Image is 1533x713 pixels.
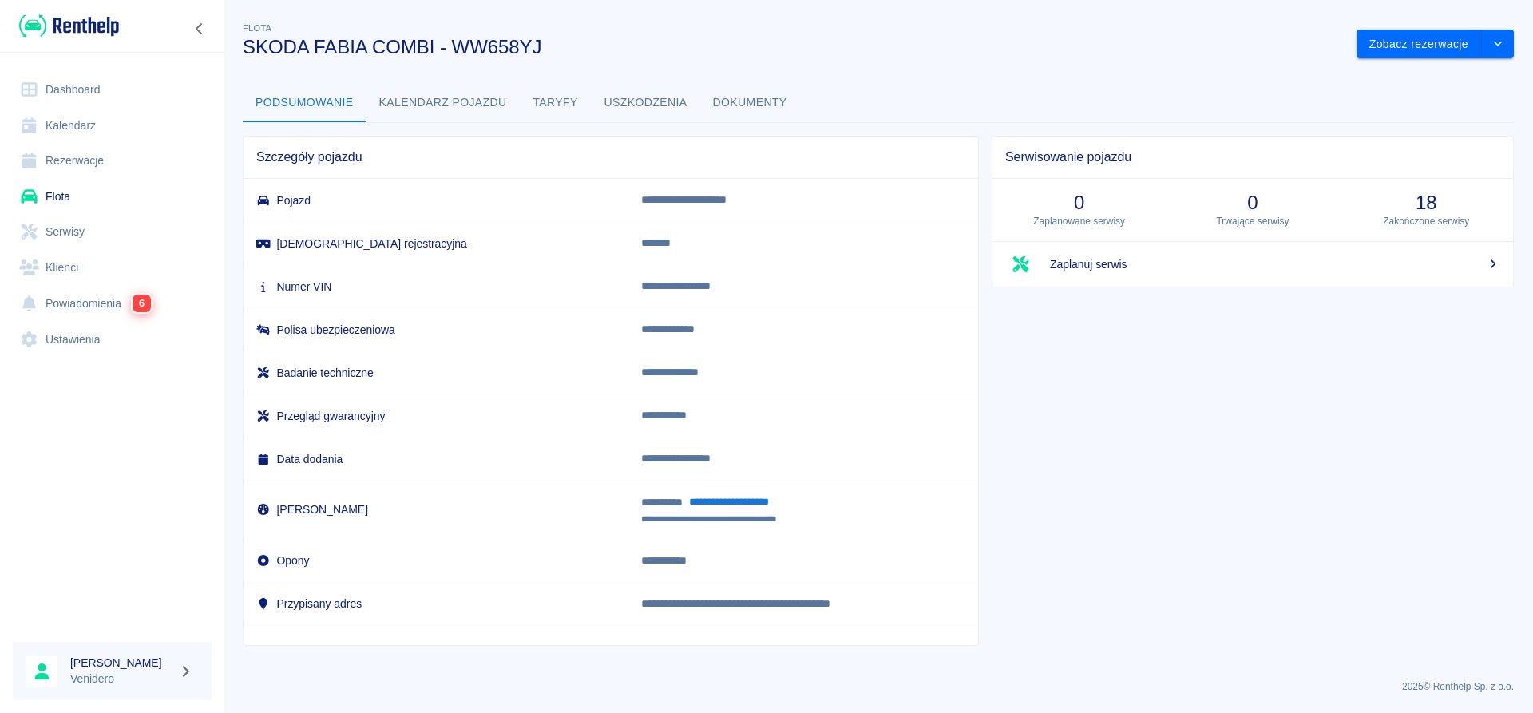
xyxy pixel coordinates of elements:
[1353,214,1500,228] p: Zakończone serwisy
[256,501,616,517] h6: [PERSON_NAME]
[1357,30,1482,59] button: Zobacz rezerwacje
[992,179,1166,241] a: 0Zaplanowane serwisy
[13,214,212,250] a: Serwisy
[13,108,212,144] a: Kalendarz
[70,655,172,671] h6: [PERSON_NAME]
[13,250,212,286] a: Klienci
[256,408,616,424] h6: Przegląd gwarancyjny
[1050,256,1500,273] span: Zaplanuj serwis
[992,242,1513,287] a: Zaplanuj serwis
[243,84,366,122] button: Podsumowanie
[70,671,172,687] p: Venidero
[256,236,616,252] h6: [DEMOGRAPHIC_DATA] rejestracyjna
[243,23,271,33] span: Flota
[188,18,212,39] button: Zwiń nawigację
[1482,30,1514,59] button: drop-down
[700,84,800,122] button: Dokumenty
[256,553,616,568] h6: Opony
[592,84,700,122] button: Uszkodzenia
[1005,192,1153,214] h3: 0
[1178,214,1326,228] p: Trwające serwisy
[256,365,616,381] h6: Badanie techniczne
[366,84,520,122] button: Kalendarz pojazdu
[1178,192,1326,214] h3: 0
[520,84,592,122] button: Taryfy
[256,451,616,467] h6: Data dodania
[19,13,119,39] img: Renthelp logo
[1166,179,1339,241] a: 0Trwające serwisy
[132,294,151,312] span: 6
[256,596,616,612] h6: Przypisany adres
[256,279,616,295] h6: Numer VIN
[243,36,1344,58] h3: SKODA FABIA COMBI - WW658YJ
[13,322,212,358] a: Ustawienia
[1353,192,1500,214] h3: 18
[256,149,965,165] span: Szczegóły pojazdu
[243,679,1514,694] p: 2025 © Renthelp Sp. z o.o.
[13,143,212,179] a: Rezerwacje
[1005,214,1153,228] p: Zaplanowane serwisy
[13,285,212,322] a: Powiadomienia6
[256,192,616,208] h6: Pojazd
[1005,149,1500,165] span: Serwisowanie pojazdu
[13,72,212,108] a: Dashboard
[13,179,212,215] a: Flota
[1340,179,1513,241] a: 18Zakończone serwisy
[13,13,119,39] a: Renthelp logo
[256,322,616,338] h6: Polisa ubezpieczeniowa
